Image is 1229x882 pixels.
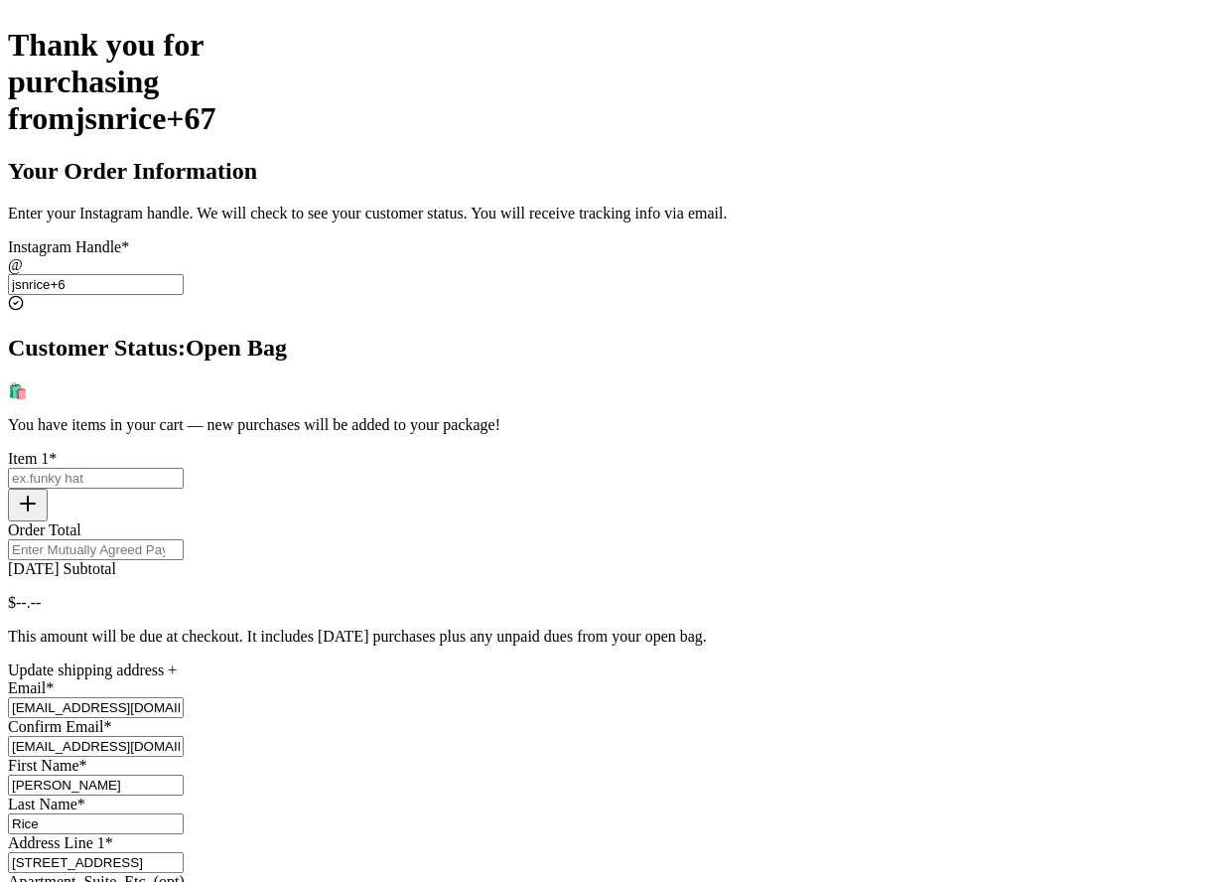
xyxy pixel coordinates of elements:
label: Order Total [8,521,81,538]
input: Email [8,697,184,718]
input: First Name [8,775,184,796]
label: First Name [8,757,87,774]
p: $ --.-- [8,594,1221,612]
label: Confirm Email [8,718,111,735]
label: Email [8,679,54,696]
label: Item 1 [8,450,57,467]
h1: Thank you for purchasing from [8,27,1221,137]
div: @ [8,256,1221,274]
span: Customer Status: [8,335,186,361]
h2: Your Order Information [8,158,1221,185]
input: ex.funky hat [8,468,184,489]
p: Enter your Instagram handle. We will check to see your customer status. You will receive tracking... [8,205,1221,222]
input: Enter Mutually Agreed Payment [8,539,184,560]
span: jsnrice+67 [74,100,216,136]
label: Address Line 1 [8,834,113,851]
span: 🛍️ [8,382,28,399]
label: Last Name [8,796,85,812]
input: Confirm Email [8,736,184,757]
label: [DATE] Subtotal [8,560,116,577]
span: Open Bag [186,335,287,361]
p: You have items in your cart — new purchases will be added to your package! [8,416,1221,434]
div: Update shipping address + [8,661,1221,679]
label: Instagram Handle [8,238,129,255]
input: Last Name [8,813,184,834]
p: This amount will be due at checkout. It includes [DATE] purchases plus any unpaid dues from your ... [8,628,1221,646]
